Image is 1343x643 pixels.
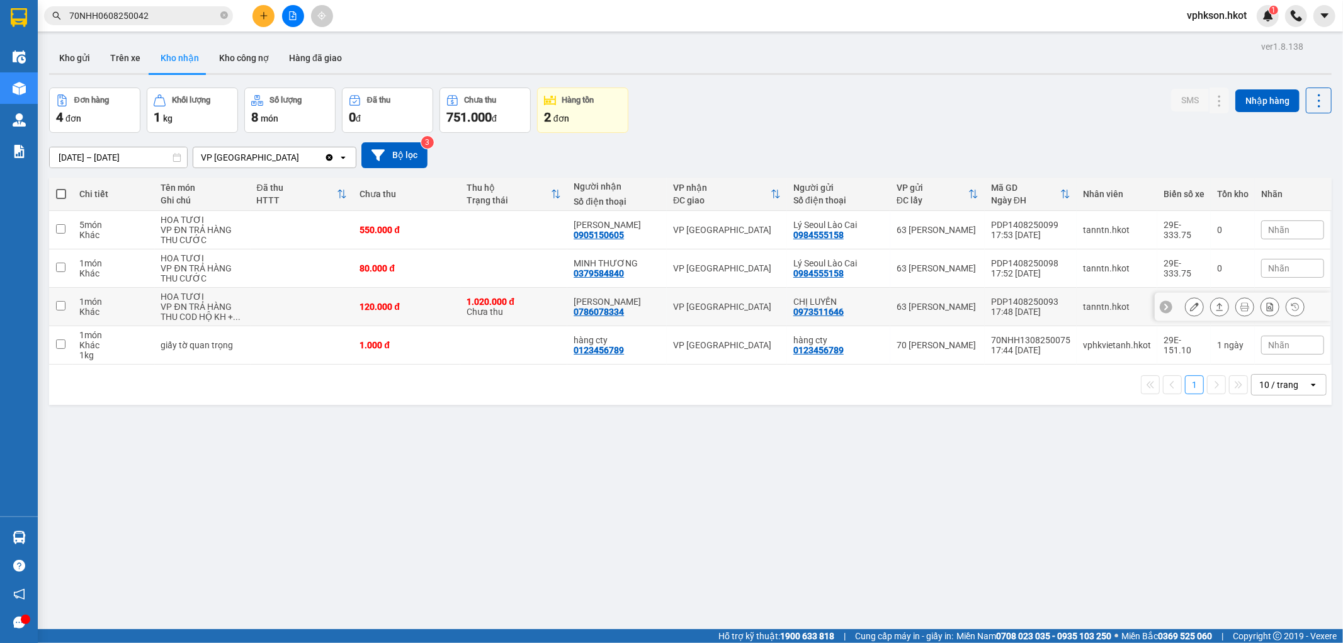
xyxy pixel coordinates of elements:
[161,302,244,322] div: VP ĐN TRẢ HÀNG THU COD HỘ KH + CƯỚC. COD CK VỀ CHO TÂN VPLC
[74,96,109,105] div: Đơn hàng
[1177,8,1257,23] span: vphkson.hkot
[793,220,884,230] div: Lý Seoul Lào Cai
[65,113,81,123] span: đơn
[342,88,433,133] button: Đã thu0đ
[13,531,26,544] img: warehouse-icon
[991,345,1070,355] div: 17:44 [DATE]
[673,302,781,312] div: VP [GEOGRAPHIC_DATA]
[574,268,624,278] div: 0379584840
[897,302,978,312] div: 63 [PERSON_NAME]
[209,43,279,73] button: Kho công nợ
[897,195,968,205] div: ĐC lấy
[1271,6,1276,14] span: 1
[1217,189,1249,199] div: Tồn kho
[259,11,268,20] span: plus
[991,230,1070,240] div: 17:53 [DATE]
[673,263,781,273] div: VP [GEOGRAPHIC_DATA]
[1269,6,1278,14] sup: 1
[161,195,244,205] div: Ghi chú
[79,330,149,340] div: 1 món
[201,151,299,164] div: VP [GEOGRAPHIC_DATA]
[465,96,497,105] div: Chưa thu
[544,110,551,125] span: 2
[1114,634,1118,639] span: ⚪️
[161,253,244,263] div: HOA TƯƠI
[13,113,26,127] img: warehouse-icon
[1273,632,1282,640] span: copyright
[13,145,26,158] img: solution-icon
[1313,5,1335,27] button: caret-down
[13,617,25,629] span: message
[360,263,454,273] div: 80.000 đ
[13,50,26,64] img: warehouse-icon
[300,151,302,164] input: Selected VP Đà Nẵng.
[1268,263,1289,273] span: Nhãn
[996,631,1111,641] strong: 0708 023 035 - 0935 103 250
[172,96,210,105] div: Khối lượng
[574,181,660,191] div: Người nhận
[718,629,834,643] span: Hỗ trợ kỹ thuật:
[1083,263,1151,273] div: tanntn.hkot
[1171,89,1209,111] button: SMS
[317,11,326,20] span: aim
[1185,297,1204,316] div: Sửa đơn hàng
[793,230,844,240] div: 0984555158
[492,113,497,123] span: đ
[956,629,1111,643] span: Miền Nam
[991,297,1070,307] div: PDP1408250093
[667,178,787,211] th: Toggle SortBy
[13,82,26,95] img: warehouse-icon
[1164,258,1204,278] div: 29E-333.75
[1221,629,1223,643] span: |
[360,189,454,199] div: Chưa thu
[1224,340,1244,350] span: ngày
[673,340,781,350] div: VP [GEOGRAPHIC_DATA]
[79,189,149,199] div: Chi tiết
[844,629,846,643] span: |
[793,268,844,278] div: 0984555158
[1083,302,1151,312] div: tanntn.hkot
[279,43,352,73] button: Hàng đã giao
[991,195,1060,205] div: Ngày ĐH
[991,220,1070,230] div: PDP1408250099
[52,11,61,20] span: search
[251,178,354,211] th: Toggle SortBy
[79,350,149,360] div: 1 kg
[1217,340,1249,350] div: 1
[991,183,1060,193] div: Mã GD
[288,11,297,20] span: file-add
[673,183,771,193] div: VP nhận
[161,340,244,350] div: giấy tờ quan trọng
[439,88,531,133] button: Chưa thu751.000đ
[793,297,884,307] div: CHỊ LUYẾN
[1217,263,1249,273] div: 0
[356,113,361,123] span: đ
[49,88,140,133] button: Đơn hàng4đơn
[79,220,149,230] div: 5 món
[1262,10,1274,21] img: icon-new-feature
[793,335,884,345] div: hàng cty
[161,263,244,283] div: VP ĐN TRẢ HÀNG THU CƯỚC
[282,5,304,27] button: file-add
[13,588,25,600] span: notification
[161,225,244,245] div: VP ĐN TRẢ HÀNG THU CƯỚC
[1291,10,1302,21] img: phone-icon
[1083,340,1151,350] div: vphkvietanh.hkot
[161,215,244,225] div: HOA TƯƠI
[460,178,567,211] th: Toggle SortBy
[269,96,302,105] div: Số lượng
[991,335,1070,345] div: 70NHH1308250075
[361,142,428,168] button: Bộ lọc
[79,307,149,317] div: Khác
[562,96,594,105] div: Hàng tồn
[13,560,25,572] span: question-circle
[79,258,149,268] div: 1 món
[1185,375,1204,394] button: 1
[897,183,968,193] div: VP gửi
[257,183,337,193] div: Đã thu
[1158,631,1212,641] strong: 0369 525 060
[1319,10,1330,21] span: caret-down
[793,183,884,193] div: Người gửi
[1217,225,1249,235] div: 0
[234,312,241,322] span: ...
